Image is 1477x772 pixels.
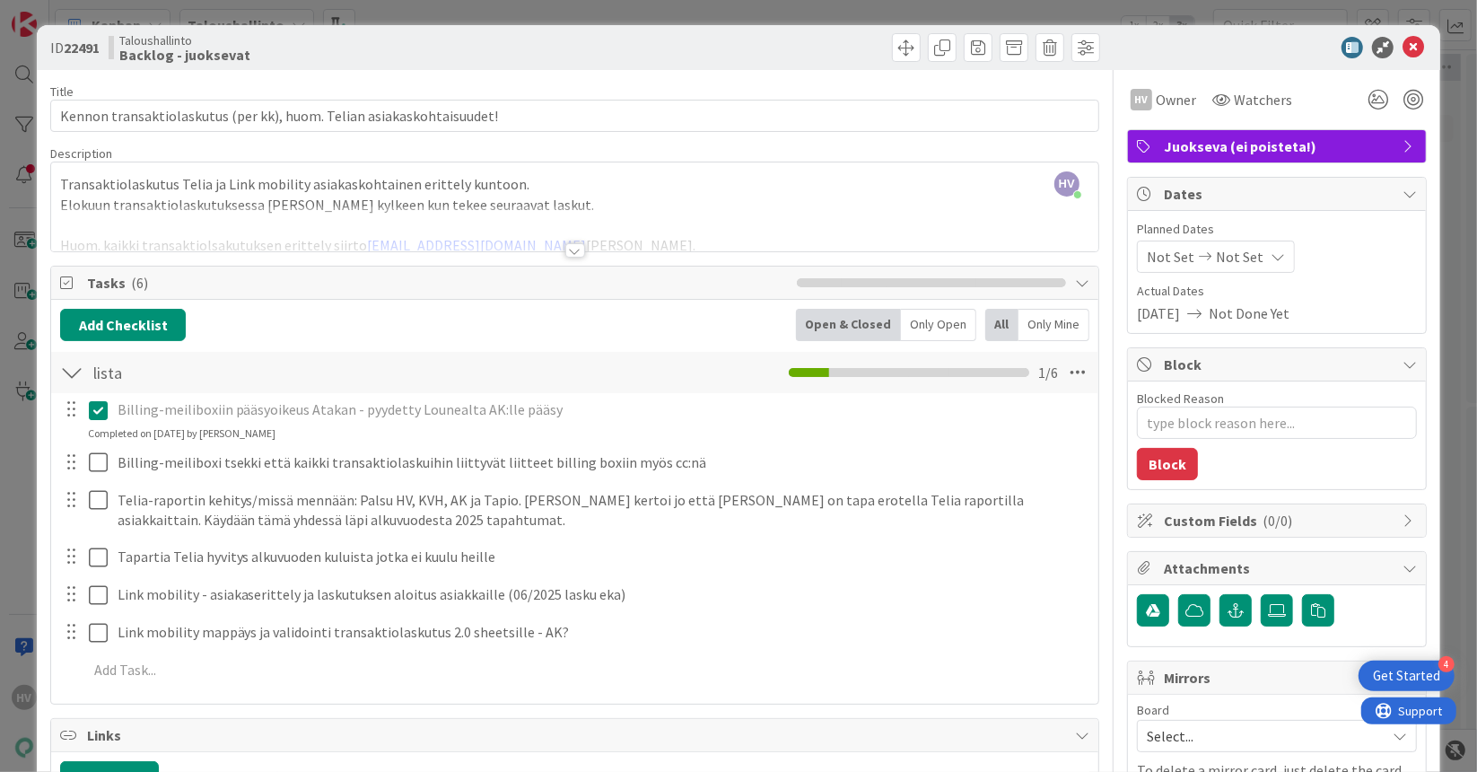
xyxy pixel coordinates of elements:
[119,33,250,48] span: Taloushallinto
[1137,390,1224,407] label: Blocked Reason
[118,399,1086,420] p: Billing-meiliboxiin pääsyoikeus Atakan - pyydetty Lounealta AK:lle pääsy
[50,145,112,162] span: Description
[118,547,1086,567] p: Tapartia Telia hyvitys alkuvuoden kuluista jotka ei kuulu heille
[1216,246,1263,268] span: Not Set
[1018,309,1089,341] div: Only Mine
[1137,448,1198,480] button: Block
[1438,656,1455,672] div: 4
[118,584,1086,605] p: Link mobility - asiakaserittely ja laskutuksen aloitus asiakkaille (06/2025 lasku eka)
[985,309,1018,341] div: All
[1137,303,1180,324] span: [DATE]
[50,83,74,100] label: Title
[901,309,976,341] div: Only Open
[131,274,148,292] span: ( 6 )
[1054,171,1079,197] span: HV
[118,490,1086,531] p: Telia-raportin kehitys/missä mennään: Palsu HV, KVH, AK ja Tapio. [PERSON_NAME] kertoi jo että [P...
[1147,246,1194,268] span: Not Set
[87,272,788,294] span: Tasks
[1209,303,1289,324] span: Not Done Yet
[1164,183,1394,205] span: Dates
[38,3,82,24] span: Support
[118,622,1086,643] p: Link mobility mappäys ja validointi transaktiolaskutus 2.0 sheetsille - AK?
[1137,220,1417,239] span: Planned Dates
[64,39,100,57] b: 22491
[60,174,1089,195] p: Transaktiolaskutus Telia ja Link mobility asiakaskohtainen erittely kuntoon.
[1164,557,1394,579] span: Attachments
[119,48,250,62] b: Backlog - juoksevat
[1164,667,1394,689] span: Mirrors
[1131,89,1152,110] div: HV
[1137,704,1169,716] span: Board
[87,356,491,389] input: Add Checklist...
[1164,136,1394,157] span: Juokseva (ei poisteta!)
[60,309,186,341] button: Add Checklist
[88,425,275,442] div: Completed on [DATE] by [PERSON_NAME]
[118,452,1086,473] p: Billing-meiliboxi tsekki että kaikki transaktiolaskuihin liittyvät liitteet billing boxiin myös c...
[1234,89,1292,110] span: Watchers
[1038,362,1058,383] span: 1 / 6
[1164,510,1394,531] span: Custom Fields
[1373,667,1440,685] div: Get Started
[796,309,901,341] div: Open & Closed
[1164,354,1394,375] span: Block
[1263,512,1292,530] span: ( 0/0 )
[50,37,100,58] span: ID
[87,724,1066,746] span: Links
[1359,661,1455,691] div: Open Get Started checklist, remaining modules: 4
[50,100,1099,132] input: type card name here...
[60,195,1089,215] p: Elokuun transaktiolaskutuksessa [PERSON_NAME] kylkeen kun tekee seuraavat laskut.
[1156,89,1196,110] span: Owner
[1137,282,1417,301] span: Actual Dates
[1147,724,1376,749] span: Select...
